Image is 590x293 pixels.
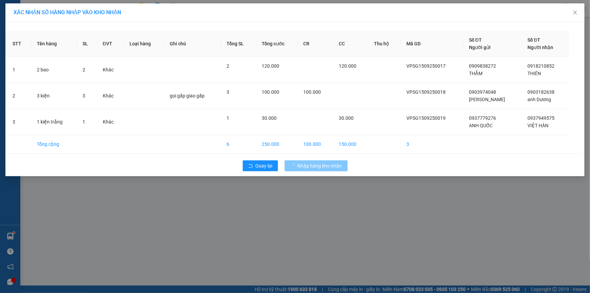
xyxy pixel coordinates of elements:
span: rollback [248,163,253,169]
td: 1 [7,57,31,83]
span: 30.000 [262,115,277,121]
span: anh Dương [527,97,551,102]
span: 1 [227,115,229,121]
td: 250.000 [256,135,298,154]
span: Người nhận [527,45,553,50]
span: Số ĐT [469,37,482,43]
span: 30.000 [339,115,354,121]
th: CR [298,31,333,57]
td: Tổng cộng [31,135,77,154]
span: Người gửi [469,45,491,50]
td: 3 [401,135,464,154]
span: [PERSON_NAME] [469,97,505,102]
td: 1 kiện trắng [31,109,77,135]
th: Tổng SL [221,31,256,57]
span: 0918210852 [527,63,554,69]
button: rollbackQuay lại [243,160,278,171]
th: Thu hộ [369,31,401,57]
span: gọi gấp giao gấp [170,93,205,98]
th: ĐVT [97,31,124,57]
span: 120.000 [339,63,356,69]
th: Mã GD [401,31,464,57]
th: CC [333,31,369,57]
span: VPSG1509250019 [407,115,446,121]
th: Tổng cước [256,31,298,57]
span: 0937949575 [527,115,554,121]
span: 100.000 [262,89,279,95]
button: Close [566,3,585,22]
td: Khác [97,83,124,109]
span: XÁC NHẬN SỐ HÀNG NHẬP VÀO KHO NHẬN [14,9,121,16]
span: 100.000 [303,89,321,95]
th: SL [77,31,97,57]
td: 150.000 [333,135,369,154]
td: 3 [7,109,31,135]
span: 1 [82,119,85,125]
th: STT [7,31,31,57]
span: 2 [227,63,229,69]
td: 3 kiện [31,83,77,109]
span: close [572,10,578,15]
span: ANH QUỐC [469,123,493,128]
td: Khác [97,57,124,83]
span: Quay lại [256,162,273,170]
span: 3 [227,89,229,95]
th: Ghi chú [164,31,221,57]
span: 3 [82,93,85,98]
span: VIỆT HÀN [527,123,548,128]
td: 100.000 [298,135,333,154]
th: Tên hàng [31,31,77,57]
span: 0937779276 [469,115,496,121]
span: 0909838272 [469,63,496,69]
button: Nhập hàng kho nhận [285,160,348,171]
span: 2 [82,67,85,72]
span: VPSG1509250018 [407,89,446,95]
span: 0903974048 [469,89,496,95]
span: THIÊN [527,71,541,76]
span: VPSG1509250017 [407,63,446,69]
span: Nhập hàng kho nhận [298,162,342,170]
span: 120.000 [262,63,279,69]
td: 6 [221,135,256,154]
td: Khác [97,109,124,135]
span: THẮM [469,71,482,76]
span: Số ĐT [527,37,540,43]
td: 2 [7,83,31,109]
td: 2 bao [31,57,77,83]
span: loading [290,163,298,168]
th: Loại hàng [124,31,164,57]
span: 0903182638 [527,89,554,95]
